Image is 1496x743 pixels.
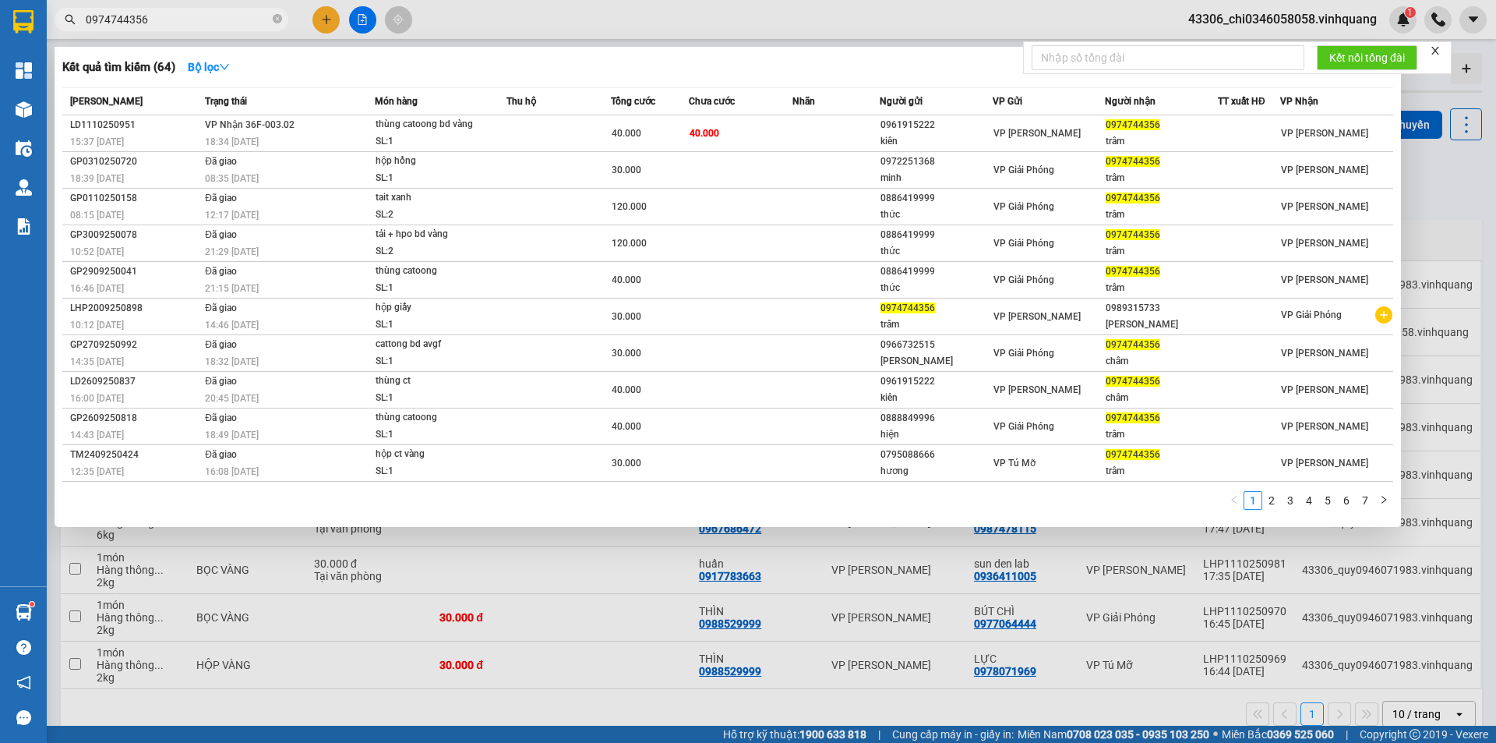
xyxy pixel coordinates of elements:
[16,640,31,655] span: question-circle
[1263,492,1280,509] a: 2
[376,170,492,187] div: SL: 1
[1337,491,1356,510] li: 6
[1106,317,1217,333] div: [PERSON_NAME]
[376,226,492,243] div: tải + hpo bd vàng
[1374,491,1393,510] button: right
[1262,491,1281,510] li: 2
[612,201,647,212] span: 120.000
[993,458,1036,469] span: VP Tú Mỡ
[376,463,492,480] div: SL: 1
[506,96,536,107] span: Thu hộ
[1375,306,1392,324] span: plus-circle
[612,311,641,322] span: 30.000
[70,246,124,257] span: 10:52 [DATE]
[1106,229,1160,240] span: 0974744356
[1281,458,1368,469] span: VP [PERSON_NAME]
[612,458,641,469] span: 30.000
[1281,421,1368,432] span: VP [PERSON_NAME]
[205,96,247,107] span: Trạng thái
[70,96,143,107] span: [PERSON_NAME]
[205,283,259,294] span: 21:15 [DATE]
[1319,492,1336,509] a: 5
[205,449,237,460] span: Đã giao
[993,165,1054,175] span: VP Giải Phóng
[16,710,31,725] span: message
[1106,119,1160,130] span: 0974744356
[993,311,1081,322] span: VP [PERSON_NAME]
[376,353,492,370] div: SL: 1
[376,207,492,224] div: SL: 2
[1281,165,1368,175] span: VP [PERSON_NAME]
[70,283,124,294] span: 16:46 [DATE]
[16,218,32,235] img: solution-icon
[86,11,270,28] input: Tìm tên, số ĐT hoặc mã đơn
[612,128,641,139] span: 40.000
[205,173,259,184] span: 08:35 [DATE]
[1106,426,1217,443] div: trâm
[8,44,16,117] img: logo
[993,238,1054,249] span: VP Giải Phóng
[880,463,992,479] div: hương
[612,421,641,432] span: 40.000
[376,390,492,407] div: SL: 1
[993,348,1054,359] span: VP Giải Phóng
[880,303,935,313] span: 0974744356
[188,61,230,73] strong: Bộ lọc
[1106,390,1217,406] div: châm
[205,156,237,167] span: Đã giao
[175,55,242,80] button: Bộ lọcdown
[1329,49,1405,66] span: Kết nối tổng đài
[880,447,992,463] div: 0795088666
[16,101,32,118] img: warehouse-icon
[690,128,719,139] span: 40.000
[1374,491,1393,510] li: Next Page
[70,393,124,404] span: 16:00 [DATE]
[205,303,237,313] span: Đã giao
[1356,491,1374,510] li: 7
[612,238,647,249] span: 120.000
[1106,266,1160,277] span: 0974744356
[880,154,992,170] div: 0972251368
[880,353,992,370] div: [PERSON_NAME]
[1106,193,1160,203] span: 0974744356
[28,12,112,63] strong: CÔNG TY TNHH VĨNH QUANG
[1244,492,1261,509] a: 1
[993,384,1081,395] span: VP [PERSON_NAME]
[62,59,175,76] h3: Kết quả tìm kiếm ( 64 )
[880,207,992,223] div: thức
[205,119,295,130] span: VP Nhận 36F-003.02
[880,133,992,150] div: kiên
[880,373,992,390] div: 0961915222
[19,103,121,115] strong: Hotline : 0889 23 23 23
[376,336,492,353] div: cattong bd avgf
[1106,300,1217,317] div: 0989315733
[1106,449,1160,460] span: 0974744356
[1225,491,1244,510] li: Previous Page
[70,136,124,147] span: 15:37 [DATE]
[993,96,1022,107] span: VP Gửi
[1230,495,1239,504] span: left
[993,128,1081,139] span: VP [PERSON_NAME]
[205,466,259,477] span: 16:08 [DATE]
[1281,274,1368,285] span: VP [PERSON_NAME]
[1281,384,1368,395] span: VP [PERSON_NAME]
[376,317,492,334] div: SL: 1
[16,62,32,79] img: dashboard-icon
[1280,96,1318,107] span: VP Nhận
[376,446,492,463] div: hộp ct vàng
[1379,495,1388,504] span: right
[1282,492,1299,509] a: 3
[1105,96,1156,107] span: Người nhận
[376,373,492,390] div: thùng ct
[30,602,34,607] sup: 1
[1106,280,1217,296] div: trâm
[1338,492,1355,509] a: 6
[376,299,492,317] div: hộp giấy
[376,243,492,260] div: SL: 2
[880,190,992,207] div: 0886419999
[30,66,109,100] strong: PHIẾU GỬI HÀNG
[1106,339,1160,350] span: 0974744356
[1281,238,1368,249] span: VP [PERSON_NAME]
[70,300,200,317] div: LHP2009250898
[65,14,76,25] span: search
